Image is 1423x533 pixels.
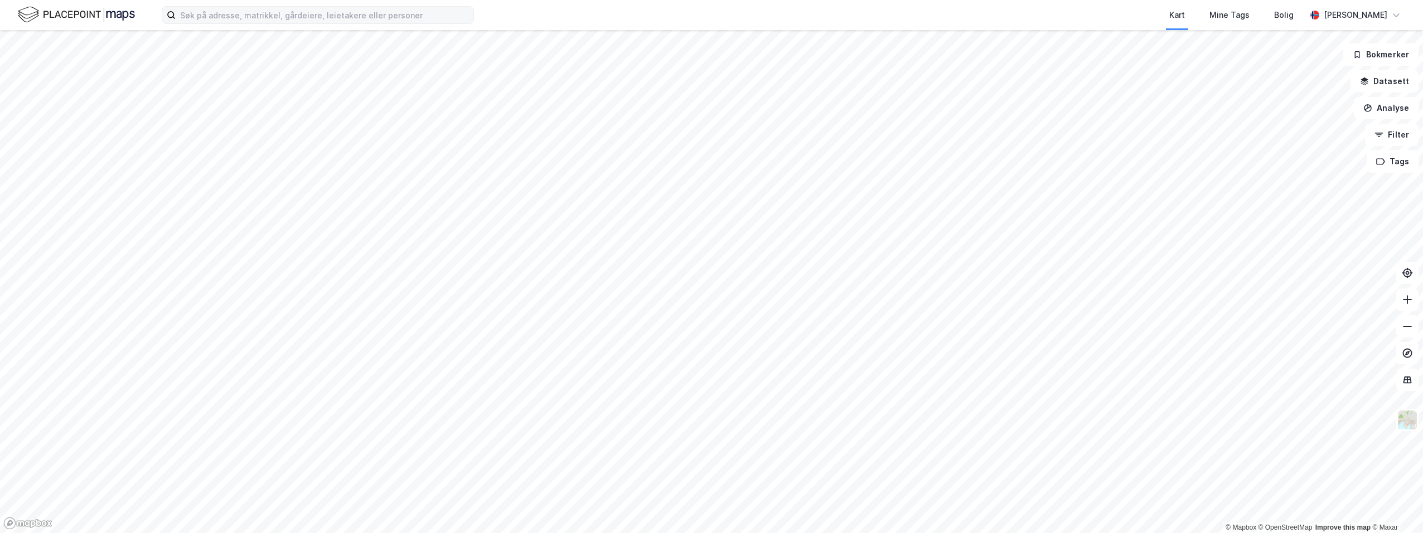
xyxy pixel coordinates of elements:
[1343,43,1419,66] button: Bokmerker
[1324,8,1387,22] div: [PERSON_NAME]
[1367,480,1423,533] div: Kontrollprogram for chat
[1274,8,1294,22] div: Bolig
[176,7,473,23] input: Søk på adresse, matrikkel, gårdeiere, leietakere eller personer
[1351,70,1419,92] button: Datasett
[1169,8,1185,22] div: Kart
[1315,524,1371,531] a: Improve this map
[1259,524,1313,531] a: OpenStreetMap
[18,5,135,25] img: logo.f888ab2527a4732fd821a326f86c7f29.svg
[1226,524,1256,531] a: Mapbox
[1397,409,1418,431] img: Z
[1367,480,1423,533] iframe: Chat Widget
[3,517,52,530] a: Mapbox homepage
[1367,150,1419,173] button: Tags
[1209,8,1250,22] div: Mine Tags
[1354,97,1419,119] button: Analyse
[1365,124,1419,146] button: Filter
